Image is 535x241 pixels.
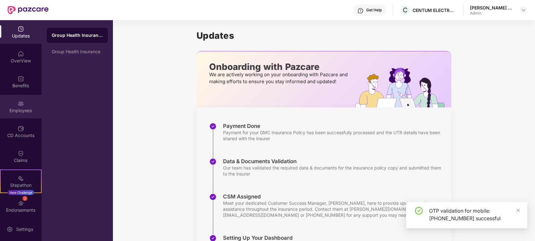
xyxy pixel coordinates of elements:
img: svg+xml;base64,PHN2ZyBpZD0iQmVuZWZpdHMiIHhtbG5zPSJodHRwOi8vd3d3LnczLm9yZy8yMDAwL3N2ZyIgd2lkdGg9Ij... [18,76,24,82]
div: Payment for your GMC Insurance Policy has been successfully processed and the UTR details have be... [223,129,445,141]
img: svg+xml;base64,PHN2ZyBpZD0iU2V0dGluZy0yMHgyMCIgeG1sbnM9Imh0dHA6Ly93d3cudzMub3JnLzIwMDAvc3ZnIiB3aW... [7,226,13,232]
div: CENTUM ELECTRONICS LIMITED [413,7,457,13]
span: C [403,6,408,14]
div: [PERSON_NAME] B S [470,5,514,11]
img: New Pazcare Logo [8,6,49,14]
img: hrOnboarding [355,68,451,107]
img: svg+xml;base64,PHN2ZyBpZD0iU3RlcC1Eb25lLTMyeDMyIiB4bWxucz0iaHR0cDovL3d3dy53My5vcmcvMjAwMC9zdmciIH... [209,158,217,165]
span: close [516,208,520,213]
img: svg+xml;base64,PHN2ZyBpZD0iQ2xhaW0iIHhtbG5zPSJodHRwOi8vd3d3LnczLm9yZy8yMDAwL3N2ZyIgd2lkdGg9IjIwIi... [18,150,24,157]
div: Payment Done [223,123,445,129]
div: Group Health Insurance [52,49,103,54]
div: Stepathon [1,182,41,188]
img: svg+xml;base64,PHN2ZyBpZD0iSG9tZSIgeG1sbnM9Imh0dHA6Ly93d3cudzMub3JnLzIwMDAvc3ZnIiB3aWR0aD0iMjAiIG... [18,51,24,57]
img: svg+xml;base64,PHN2ZyBpZD0iQ0RfQWNjb3VudHMiIGRhdGEtbmFtZT0iQ0QgQWNjb3VudHMiIHhtbG5zPSJodHRwOi8vd3... [18,125,24,132]
div: CSM Assigned [223,193,445,200]
img: svg+xml;base64,PHN2ZyBpZD0iVXBkYXRlZCIgeG1sbnM9Imh0dHA6Ly93d3cudzMub3JnLzIwMDAvc3ZnIiB3aWR0aD0iMj... [18,26,24,32]
div: Group Health Insurance [52,32,103,38]
img: svg+xml;base64,PHN2ZyBpZD0iRW1wbG95ZWVzIiB4bWxucz0iaHR0cDovL3d3dy53My5vcmcvMjAwMC9zdmciIHdpZHRoPS... [18,100,24,107]
div: 2 [22,196,27,201]
div: Settings [14,226,35,232]
div: Get Help [366,8,382,13]
img: svg+xml;base64,PHN2ZyBpZD0iRW5kb3JzZW1lbnRzIiB4bWxucz0iaHR0cDovL3d3dy53My5vcmcvMjAwMC9zdmciIHdpZH... [18,200,24,206]
img: svg+xml;base64,PHN2ZyBpZD0iU3RlcC1Eb25lLTMyeDMyIiB4bWxucz0iaHR0cDovL3d3dy53My5vcmcvMjAwMC9zdmciIH... [209,193,217,201]
div: OTP validation for mobile: [PHONE_NUMBER] successful [429,207,520,222]
p: Onboarding with Pazcare [209,64,350,70]
div: Data & Documents Validation [223,158,445,165]
div: New Challenge [8,190,34,195]
img: svg+xml;base64,PHN2ZyBpZD0iSGVscC0zMngzMiIgeG1sbnM9Imh0dHA6Ly93d3cudzMub3JnLzIwMDAvc3ZnIiB3aWR0aD... [357,8,364,14]
span: check-circle [415,207,423,215]
div: Admin [470,11,514,16]
div: Meet your dedicated Customer Success Manager, [PERSON_NAME], here to provide updates and assistan... [223,200,445,218]
p: We are actively working on your onboarding with Pazcare and making efforts to ensure you stay inf... [209,71,350,85]
img: svg+xml;base64,PHN2ZyB4bWxucz0iaHR0cDovL3d3dy53My5vcmcvMjAwMC9zdmciIHdpZHRoPSIyMSIgaGVpZ2h0PSIyMC... [18,175,24,181]
div: Our team has validated the required data & documents for the insurance policy copy and submitted ... [223,165,445,177]
h1: Updates [197,30,451,41]
img: svg+xml;base64,PHN2ZyBpZD0iRHJvcGRvd24tMzJ4MzIiIHhtbG5zPSJodHRwOi8vd3d3LnczLm9yZy8yMDAwL3N2ZyIgd2... [521,8,526,13]
img: svg+xml;base64,PHN2ZyBpZD0iU3RlcC1Eb25lLTMyeDMyIiB4bWxucz0iaHR0cDovL3d3dy53My5vcmcvMjAwMC9zdmciIH... [209,123,217,130]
